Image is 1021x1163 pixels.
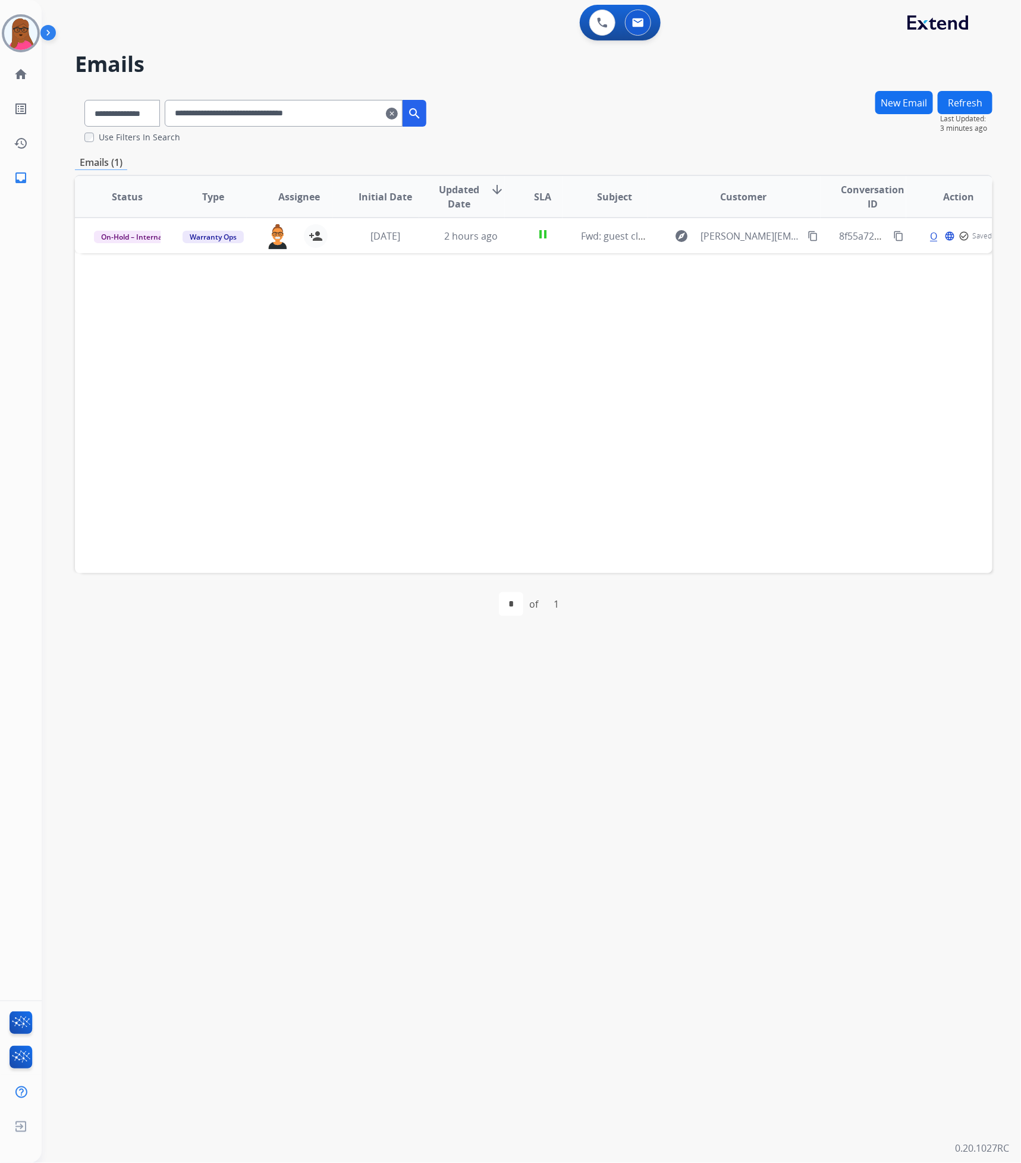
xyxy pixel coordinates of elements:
[944,231,955,241] mat-icon: language
[529,597,538,611] div: of
[972,231,992,241] span: Saved
[674,229,689,243] mat-icon: explore
[359,190,412,204] span: Initial Date
[893,231,904,241] mat-icon: content_copy
[808,231,818,241] mat-icon: content_copy
[14,171,28,185] mat-icon: inbox
[4,17,37,50] img: avatar
[370,230,400,243] span: [DATE]
[940,114,992,124] span: Last Updated:
[490,183,504,197] mat-icon: arrow_downward
[309,229,323,243] mat-icon: person_add
[202,190,224,204] span: Type
[840,230,1020,243] span: 8f55a729-d703-49d8-a2fe-e361821448b1
[266,224,290,249] img: agent-avatar
[875,91,933,114] button: New Email
[75,155,127,170] p: Emails (1)
[840,183,906,211] span: Conversation ID
[597,190,632,204] span: Subject
[14,102,28,116] mat-icon: list_alt
[278,190,320,204] span: Assignee
[94,231,171,243] span: On-Hold – Internal
[930,229,954,243] span: Open
[940,124,992,133] span: 3 minutes ago
[906,176,992,218] th: Action
[959,231,969,241] mat-icon: check_circle_outline
[112,190,143,204] span: Status
[544,592,568,616] div: 1
[536,227,550,241] mat-icon: pause
[700,229,800,243] span: [PERSON_NAME][EMAIL_ADDRESS][PERSON_NAME][DOMAIN_NAME]
[14,67,28,81] mat-icon: home
[938,91,992,114] button: Refresh
[386,106,398,121] mat-icon: clear
[438,183,481,211] span: Updated Date
[582,230,655,243] span: Fwd: guest claim
[721,190,767,204] span: Customer
[407,106,422,121] mat-icon: search
[99,131,180,143] label: Use Filters In Search
[183,231,244,243] span: Warranty Ops
[955,1142,1009,1156] p: 0.20.1027RC
[444,230,498,243] span: 2 hours ago
[14,136,28,150] mat-icon: history
[535,190,552,204] span: SLA
[75,52,992,76] h2: Emails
